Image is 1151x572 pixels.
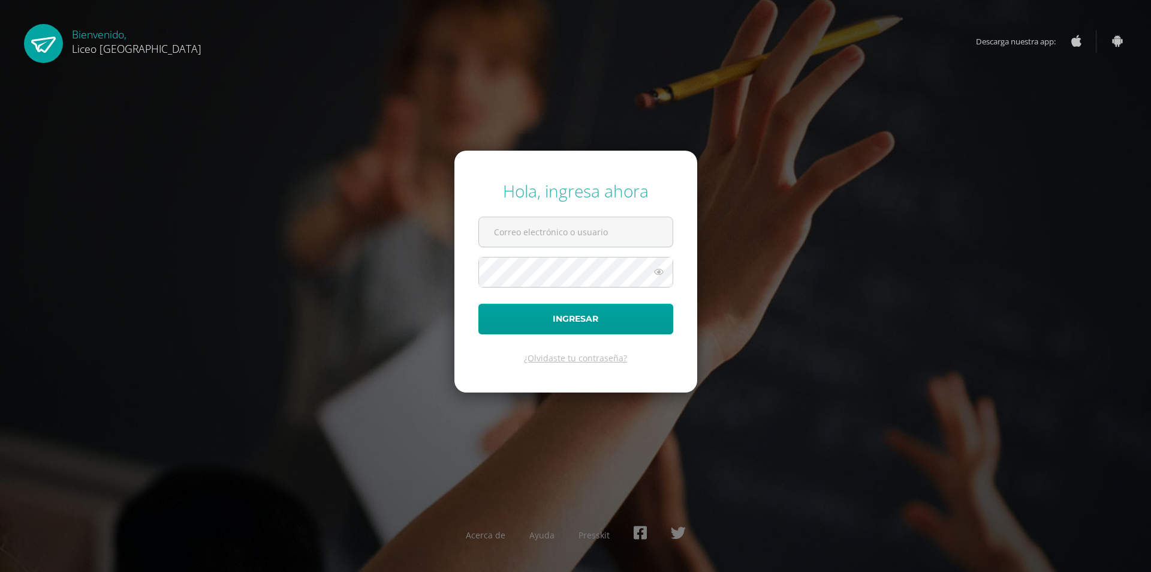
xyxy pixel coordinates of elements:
[72,24,201,56] div: Bienvenido,
[466,529,505,541] a: Acerca de
[479,217,673,247] input: Correo electrónico o usuario
[578,529,610,541] a: Presskit
[72,41,201,56] span: Liceo [GEOGRAPHIC_DATA]
[524,352,627,364] a: ¿Olvidaste tu contraseña?
[529,529,555,541] a: Ayuda
[976,30,1068,53] span: Descarga nuestra app:
[478,304,673,334] button: Ingresar
[478,179,673,202] div: Hola, ingresa ahora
